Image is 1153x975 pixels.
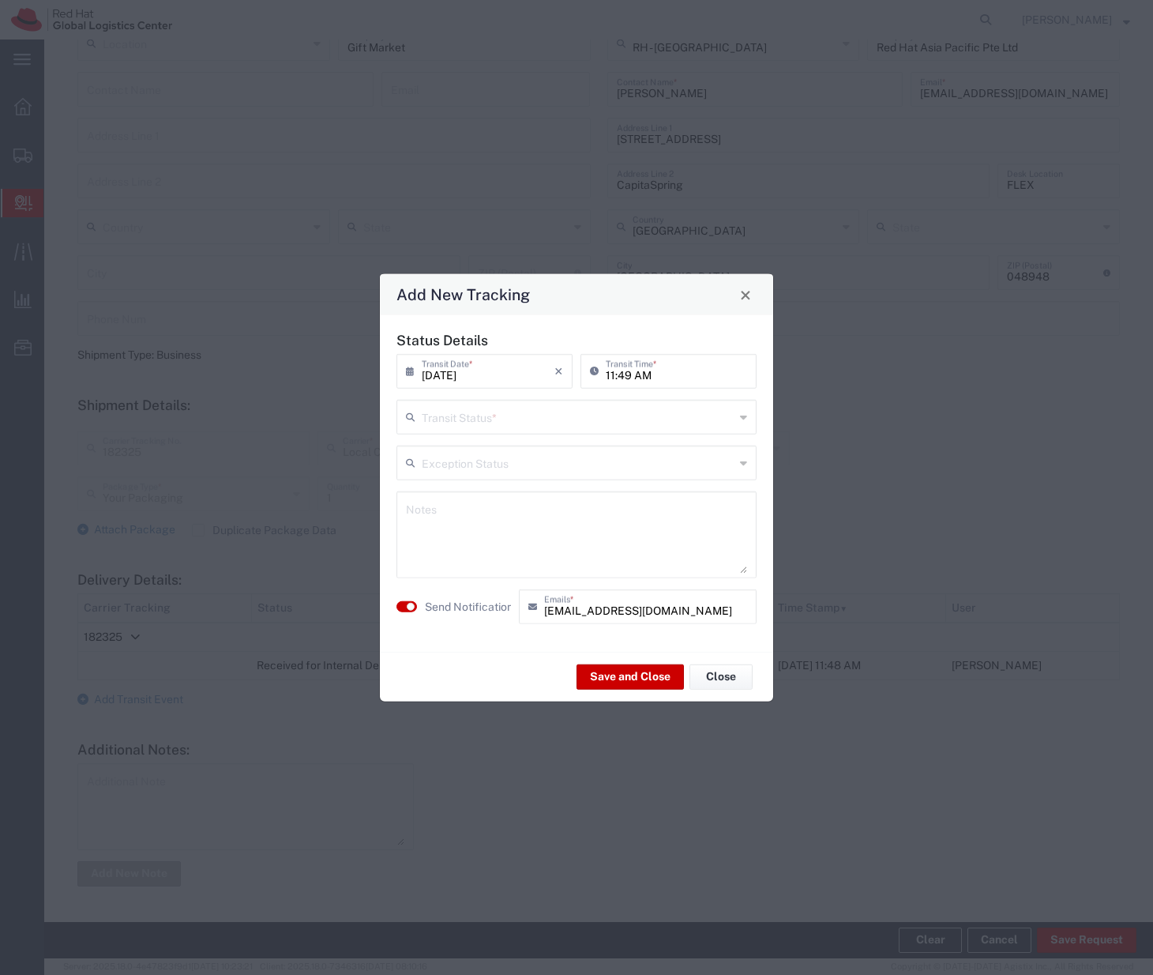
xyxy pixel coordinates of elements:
[396,283,530,306] h4: Add New Tracking
[425,598,511,615] agx-label: Send Notification
[554,359,563,384] i: ×
[689,664,753,689] button: Close
[734,284,757,306] button: Close
[425,598,513,615] label: Send Notification
[396,332,757,348] h5: Status Details
[576,664,684,689] button: Save and Close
